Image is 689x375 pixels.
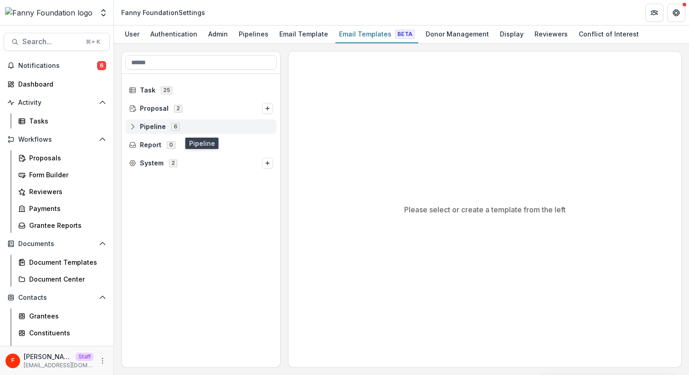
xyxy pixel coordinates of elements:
[15,325,110,340] a: Constituents
[18,62,97,70] span: Notifications
[76,353,93,361] p: Staff
[15,184,110,199] a: Reviewers
[125,83,277,98] div: Task25
[15,201,110,216] a: Payments
[645,4,663,22] button: Partners
[18,136,95,144] span: Workflows
[5,7,93,18] img: Fanny Foundation logo
[147,26,201,43] a: Authentication
[97,355,108,366] button: More
[496,26,527,43] a: Display
[575,27,643,41] div: Conflict of Interest
[15,342,110,357] a: Communications
[121,26,143,43] a: User
[667,4,685,22] button: Get Help
[15,218,110,233] a: Grantee Reports
[140,159,164,167] span: System
[276,27,332,41] div: Email Template
[18,294,95,302] span: Contacts
[395,30,415,39] span: Beta
[29,221,103,230] div: Grantee Reports
[531,26,571,43] a: Reviewers
[18,79,103,89] div: Dashboard
[29,116,103,126] div: Tasks
[335,26,418,43] a: Email Templates Beta
[171,123,180,130] span: 6
[24,361,93,370] p: [EMAIL_ADDRESS][DOMAIN_NAME]
[140,105,169,113] span: Proposal
[140,141,161,149] span: Report
[276,26,332,43] a: Email Template
[29,204,103,213] div: Payments
[84,37,102,47] div: ⌘ + K
[161,87,172,94] span: 25
[4,95,110,110] button: Open Activity
[235,26,272,43] a: Pipelines
[15,167,110,182] a: Form Builder
[140,87,155,94] span: Task
[29,187,103,196] div: Reviewers
[4,77,110,92] a: Dashboard
[15,150,110,165] a: Proposals
[147,27,201,41] div: Authentication
[404,204,566,215] p: Please select or create a template from the left
[140,123,166,131] span: Pipeline
[205,26,231,43] a: Admin
[125,119,277,134] div: Pipeline6
[125,101,277,116] div: Proposal2Options
[205,27,231,41] div: Admin
[335,27,418,41] div: Email Templates
[125,138,277,152] div: Report0
[125,156,277,170] div: System2Options
[22,37,80,46] span: Search...
[15,255,110,270] a: Document Templates
[121,27,143,41] div: User
[24,352,72,361] p: [PERSON_NAME]
[97,61,106,70] span: 6
[422,26,493,43] a: Donor Management
[97,4,110,22] button: Open entity switcher
[118,6,209,19] nav: breadcrumb
[15,113,110,128] a: Tasks
[11,358,15,364] div: Fanny
[496,27,527,41] div: Display
[262,103,273,114] button: Options
[29,257,103,267] div: Document Templates
[4,236,110,251] button: Open Documents
[29,328,103,338] div: Constituents
[15,308,110,324] a: Grantees
[29,153,103,163] div: Proposals
[174,105,182,112] span: 2
[29,274,103,284] div: Document Center
[575,26,643,43] a: Conflict of Interest
[18,240,95,248] span: Documents
[4,58,110,73] button: Notifications6
[29,170,103,180] div: Form Builder
[15,272,110,287] a: Document Center
[531,27,571,41] div: Reviewers
[167,141,175,149] span: 0
[4,290,110,305] button: Open Contacts
[262,158,273,169] button: Options
[235,27,272,41] div: Pipelines
[4,132,110,147] button: Open Workflows
[18,99,95,107] span: Activity
[169,159,177,167] span: 2
[29,311,103,321] div: Grantees
[4,33,110,51] button: Search...
[121,8,205,17] div: Fanny Foundation Settings
[422,27,493,41] div: Donor Management
[29,345,103,354] div: Communications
